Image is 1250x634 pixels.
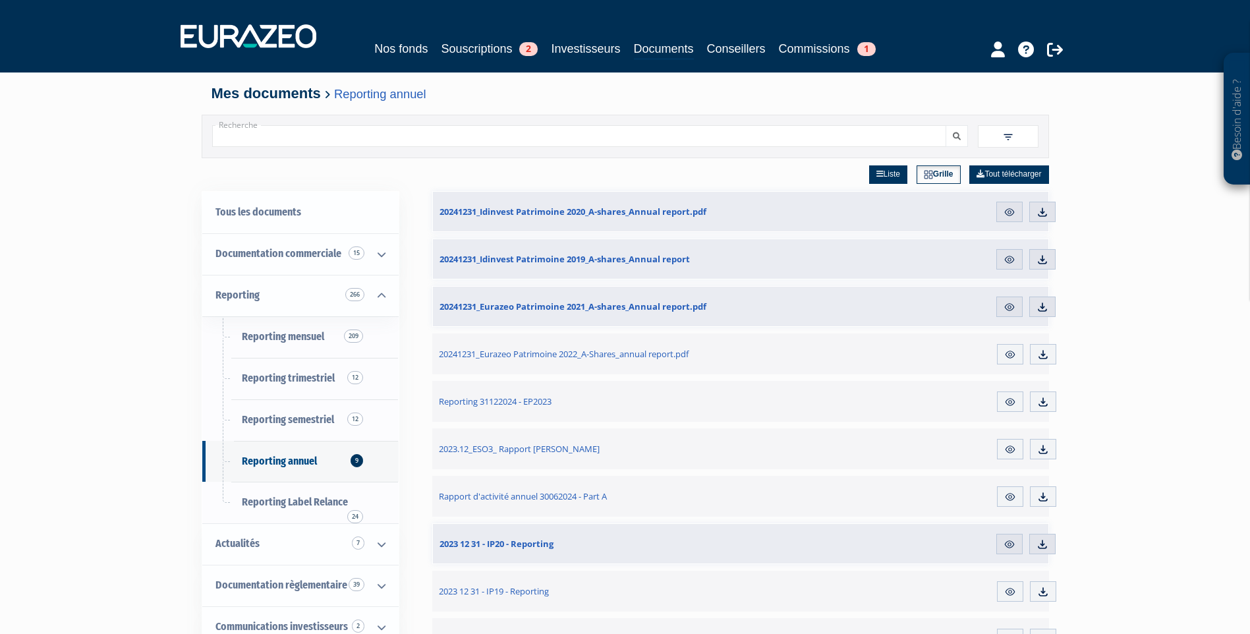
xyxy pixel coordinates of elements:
span: 2023 12 31 - IP19 - Reporting [439,585,549,597]
a: 20241231_Eurazeo Patrimoine 2022_A-Shares_annual report.pdf [432,333,821,374]
a: Reporting trimestriel12 [202,358,399,399]
span: 20241231_Idinvest Patrimoine 2020_A-shares_Annual report.pdf [440,206,706,217]
a: Reporting annuel9 [202,441,399,482]
a: Grille [917,165,961,184]
span: 15 [349,246,364,260]
span: Reporting trimestriel [242,372,335,384]
span: 1 [857,42,876,56]
img: grid.svg [924,170,933,179]
img: download.svg [1037,206,1048,218]
span: 209 [344,330,363,343]
span: Reporting [215,289,260,301]
span: 12 [347,371,363,384]
img: eye.svg [1004,586,1016,598]
span: Documentation commerciale [215,247,341,260]
span: Reporting semestriel [242,413,334,426]
span: 20241231_Idinvest Patrimoine 2019_A-shares_Annual report [440,253,690,265]
p: Besoin d'aide ? [1230,60,1245,179]
a: Souscriptions2 [441,40,538,58]
img: eye.svg [1004,491,1016,503]
a: Reporting 31122024 - EP2023 [432,381,821,422]
a: Tout télécharger [969,165,1048,184]
span: 7 [352,536,364,550]
a: 20241231_Eurazeo Patrimoine 2021_A-shares_Annual report.pdf [433,287,820,326]
a: Tous les documents [202,192,399,233]
img: eye.svg [1004,444,1016,455]
a: Documentation règlementaire 39 [202,565,399,606]
a: Reporting mensuel209 [202,316,399,358]
span: 20241231_Eurazeo Patrimoine 2022_A-Shares_annual report.pdf [439,348,689,360]
img: download.svg [1037,491,1049,503]
a: 2023.12_ESO3_ Rapport [PERSON_NAME] [432,428,821,469]
a: Actualités 7 [202,523,399,565]
img: eye.svg [1004,254,1015,266]
a: Reporting annuel [334,87,426,101]
a: Reporting semestriel12 [202,399,399,441]
img: download.svg [1037,396,1049,408]
img: filter.svg [1002,131,1014,143]
h4: Mes documents [212,86,1039,101]
img: eye.svg [1004,396,1016,408]
img: download.svg [1037,254,1048,266]
img: eye.svg [1004,301,1015,313]
span: 20241231_Eurazeo Patrimoine 2021_A-shares_Annual report.pdf [440,301,706,312]
a: Commissions1 [779,40,876,58]
a: Documentation commerciale 15 [202,233,399,275]
img: download.svg [1037,538,1048,550]
span: Reporting mensuel [242,330,324,343]
img: eye.svg [1004,349,1016,360]
span: 2 [352,620,364,633]
span: 2 [519,42,538,56]
span: Reporting Label Relance [242,496,348,508]
img: eye.svg [1004,538,1015,550]
a: Nos fonds [374,40,428,58]
a: Investisseurs [551,40,620,58]
img: 1732889491-logotype_eurazeo_blanc_rvb.png [181,24,316,48]
a: Conseillers [707,40,766,58]
a: 20241231_Idinvest Patrimoine 2019_A-shares_Annual report [433,239,820,279]
a: 2023 12 31 - IP19 - Reporting [432,571,821,612]
span: 9 [351,454,363,467]
span: Actualités [215,537,260,550]
img: eye.svg [1004,206,1015,218]
span: Reporting annuel [242,455,317,467]
a: 2023 12 31 - IP20 - Reporting [433,524,820,563]
input: Recherche [212,125,946,147]
a: 20241231_Idinvest Patrimoine 2020_A-shares_Annual report.pdf [433,192,820,231]
img: download.svg [1037,444,1049,455]
a: Documents [634,40,694,60]
span: Reporting 31122024 - EP2023 [439,395,552,407]
span: 12 [347,413,363,426]
span: 2023 12 31 - IP20 - Reporting [440,538,554,550]
img: download.svg [1037,349,1049,360]
img: download.svg [1037,301,1048,313]
span: 266 [345,288,364,301]
a: Liste [869,165,907,184]
span: 39 [349,578,364,591]
span: 24 [347,510,363,523]
span: 2023.12_ESO3_ Rapport [PERSON_NAME] [439,443,600,455]
a: Reporting 266 [202,275,399,316]
a: Reporting Label Relance24 [202,482,399,523]
span: Rapport d'activité annuel 30062024 - Part A [439,490,607,502]
img: download.svg [1037,586,1049,598]
span: Documentation règlementaire [215,579,347,591]
span: Communications investisseurs [215,620,348,633]
a: Rapport d'activité annuel 30062024 - Part A [432,476,821,517]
